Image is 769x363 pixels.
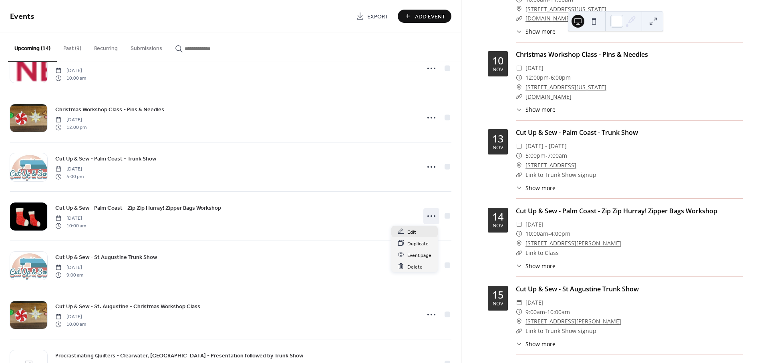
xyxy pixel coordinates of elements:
div: ​ [516,184,522,192]
a: Cut Up & Sew - Palm Coast - Trunk Show [516,128,638,137]
div: ​ [516,151,522,160]
div: ​ [516,340,522,348]
a: Cut Up & Sew - Palm Coast - Trunk Show [55,154,156,163]
span: [DATE] [525,63,544,73]
a: Procrastinating Quilters - Clearwater, [GEOGRAPHIC_DATA] - Presentation followed by Trunk Show [55,351,303,360]
span: Add Event [415,12,445,21]
div: ​ [516,298,522,307]
span: 10:00 am [55,321,86,328]
span: Show more [525,27,556,36]
a: Link to Trunk Show signup [525,171,596,178]
span: Cut Up & Sew - Palm Coast - Trunk Show [55,155,156,163]
span: 5:00 pm [55,173,84,180]
button: Past (9) [57,32,88,61]
span: - [548,229,550,239]
a: [STREET_ADDRESS][US_STATE] [525,4,606,14]
div: ​ [516,170,522,180]
div: ​ [516,92,522,102]
div: ​ [516,248,522,258]
div: ​ [516,63,522,73]
a: Cut Up & Sew - St Augustine Trunk Show [55,253,157,262]
span: [DATE] - [DATE] [525,141,567,151]
button: Add Event [398,10,451,23]
span: 9:00 am [55,271,83,279]
div: ​ [516,229,522,239]
a: [STREET_ADDRESS][PERSON_NAME] [525,239,621,248]
span: [DATE] [55,313,86,321]
span: 12:00 pm [55,124,87,131]
div: 10 [492,56,503,66]
a: Link to Trunk Show signup [525,327,596,335]
button: Submissions [124,32,169,61]
span: 10:00 am [55,222,86,229]
a: [DOMAIN_NAME] [525,14,572,22]
span: - [549,73,551,82]
span: Christmas Workshop Class - Pins & Needles [55,106,164,114]
span: Event page [407,251,431,259]
div: ​ [516,4,522,14]
span: 6:00pm [551,73,571,82]
div: ​ [516,14,522,23]
a: Cut Up & Sew - Palm Coast - Zip Zip Hurray! Zipper Bags Workshop [516,207,717,215]
button: ​Show more [516,340,556,348]
div: ​ [516,317,522,326]
div: Nov [493,301,503,307]
div: ​ [516,326,522,336]
div: ​ [516,160,522,170]
button: ​Show more [516,262,556,270]
span: 4:00pm [550,229,570,239]
span: - [546,151,548,160]
span: Export [367,12,389,21]
span: 12:00pm [525,73,549,82]
button: Upcoming (14) [8,32,57,62]
span: 10:00am [525,229,548,239]
div: ​ [516,27,522,36]
span: 5:00pm [525,151,546,160]
span: 10:00 am [55,74,86,82]
button: ​Show more [516,27,556,36]
div: ​ [516,220,522,229]
span: Show more [525,262,556,270]
span: Events [10,9,34,24]
div: ​ [516,307,522,317]
div: ​ [516,239,522,248]
div: ​ [516,82,522,92]
span: [DATE] [525,298,544,307]
a: Export [350,10,395,23]
span: [DATE] [525,220,544,229]
div: Nov [493,145,503,150]
a: Christmas Workshop Class - Pins & Needles [516,50,648,59]
span: 10:00am [547,307,570,317]
span: [DATE] [55,166,84,173]
a: Cut Up & Sew - Palm Coast - Zip Zip Hurray! Zipper Bags Workshop [55,203,221,213]
span: Cut Up & Sew - Palm Coast - Zip Zip Hurray! Zipper Bags Workshop [55,204,221,213]
div: ​ [516,262,522,270]
a: Cut Up & Sew - St. Augustine - Christmas Workshop Class [55,302,200,311]
button: ​Show more [516,105,556,114]
a: [DOMAIN_NAME] [525,93,572,100]
a: [STREET_ADDRESS][PERSON_NAME] [525,317,621,326]
div: Nov [493,223,503,229]
span: Duplicate [407,239,429,248]
a: Christmas Workshop Class - Pins & Needles [55,105,164,114]
div: Nov [493,67,503,72]
button: Recurring [88,32,124,61]
span: Show more [525,184,556,192]
span: [DATE] [55,116,87,124]
span: [DATE] [55,215,86,222]
div: ​ [516,105,522,114]
div: ​ [516,73,522,82]
span: Delete [407,263,423,271]
a: [STREET_ADDRESS] [525,160,576,170]
span: Cut Up & Sew - St. Augustine - Christmas Workshop Class [55,303,200,311]
span: 7:00am [548,151,567,160]
div: ​ [516,141,522,151]
span: [DATE] [55,264,83,271]
div: 14 [492,212,503,222]
div: 15 [492,290,503,300]
span: Procrastinating Quilters - Clearwater, [GEOGRAPHIC_DATA] - Presentation followed by Trunk Show [55,352,303,360]
span: Show more [525,340,556,348]
button: ​Show more [516,184,556,192]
